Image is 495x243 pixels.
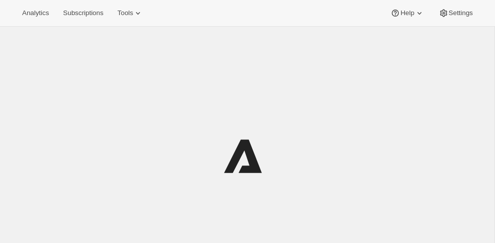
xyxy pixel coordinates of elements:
[111,6,149,20] button: Tools
[57,6,109,20] button: Subscriptions
[63,9,103,17] span: Subscriptions
[400,9,414,17] span: Help
[449,9,473,17] span: Settings
[16,6,55,20] button: Analytics
[433,6,479,20] button: Settings
[117,9,133,17] span: Tools
[22,9,49,17] span: Analytics
[384,6,430,20] button: Help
